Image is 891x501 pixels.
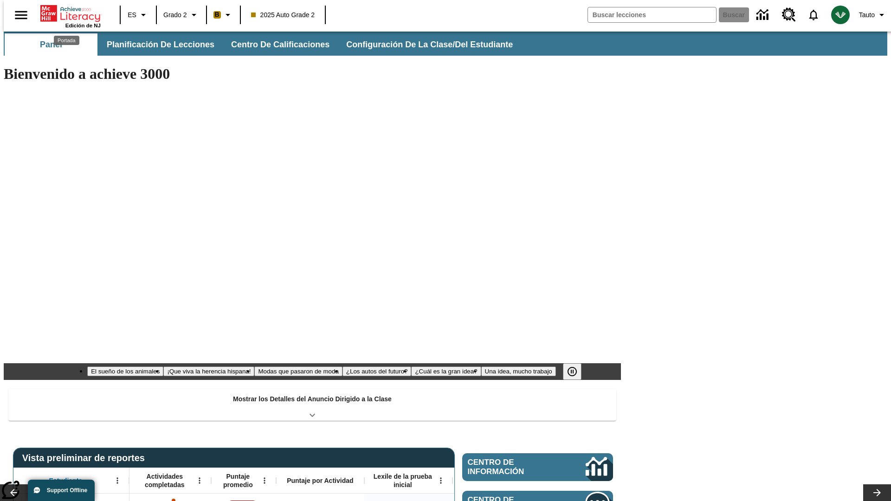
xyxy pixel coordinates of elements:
h1: Bienvenido a achieve 3000 [4,65,621,83]
p: Mostrar los Detalles del Anuncio Dirigido a la Clase [233,394,392,404]
span: ES [128,10,136,20]
div: Subbarra de navegación [4,32,887,56]
button: Lenguaje: ES, Selecciona un idioma [123,6,153,23]
button: Support Offline [28,480,95,501]
a: Centro de información [462,453,613,481]
span: Vista preliminar de reportes [22,453,149,463]
div: Mostrar los Detalles del Anuncio Dirigido a la Clase [8,389,616,421]
a: Centro de información [751,2,776,28]
span: B [215,9,220,20]
button: Pausar [563,363,581,380]
button: Abrir menú [434,474,448,488]
button: Centro de calificaciones [224,33,337,56]
span: Centro de información [468,458,555,476]
button: Diapositiva 2 ¡Que viva la herencia hispana! [163,366,254,376]
span: Puntaje por Actividad [287,476,353,485]
button: Configuración de la clase/del estudiante [339,33,520,56]
a: Notificaciones [801,3,826,27]
button: Diapositiva 1 El sueño de los animales [87,366,163,376]
button: Panel [5,33,97,56]
body: Máximo 600 caracteres Presiona Escape para desactivar la barra de herramientas Presiona Alt + F10... [4,7,136,16]
span: Edición de NJ [65,23,101,28]
button: Escoja un nuevo avatar [826,3,855,27]
button: Diapositiva 4 ¿Los autos del futuro? [342,366,412,376]
img: avatar image [831,6,850,24]
div: Pausar [563,363,591,380]
a: Portada [40,4,101,23]
a: Centro de recursos, Se abrirá en una pestaña nueva. [776,2,801,27]
button: Boost El color de la clase es anaranjado claro. Cambiar el color de la clase. [210,6,237,23]
span: Support Offline [47,487,87,494]
span: Tauto [859,10,875,20]
button: Abrir menú [193,474,207,488]
button: Abrir menú [110,474,124,488]
span: Estudiante [49,476,83,485]
button: Abrir el menú lateral [7,1,35,29]
div: Portada [54,36,79,45]
input: Buscar campo [588,7,716,22]
span: Grado 2 [163,10,187,20]
div: Subbarra de navegación [4,33,521,56]
div: Portada [40,3,101,28]
button: Grado: Grado 2, Elige un grado [160,6,203,23]
span: Puntaje promedio [216,472,260,489]
span: 2025 Auto Grade 2 [251,10,315,20]
button: Diapositiva 5 ¿Cuál es la gran idea? [411,366,481,376]
button: Carrusel de lecciones, seguir [863,484,891,501]
button: Diapositiva 3 Modas que pasaron de moda [254,366,342,376]
span: Lexile de la prueba inicial [369,472,437,489]
button: Abrir menú [258,474,271,488]
span: Actividades completadas [134,472,195,489]
button: Diapositiva 6 Una idea, mucho trabajo [481,366,556,376]
button: Perfil/Configuración [855,6,891,23]
button: Planificación de lecciones [99,33,222,56]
